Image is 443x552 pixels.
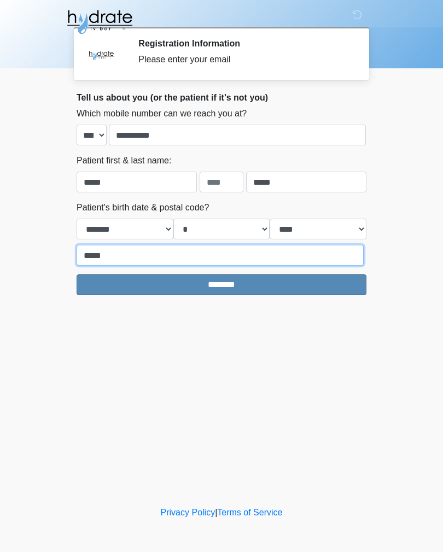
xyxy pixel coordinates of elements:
img: Hydrate IV Bar - Fort Collins Logo [66,8,133,36]
a: Privacy Policy [161,508,215,517]
div: Please enter your email [138,53,350,66]
h2: Tell us about you (or the patient if it's not you) [77,92,366,103]
label: Which mobile number can we reach you at? [77,107,247,120]
img: Agent Avatar [85,38,118,71]
a: | [215,508,217,517]
label: Patient's birth date & postal code? [77,201,209,214]
label: Patient first & last name: [77,154,171,167]
a: Terms of Service [217,508,282,517]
